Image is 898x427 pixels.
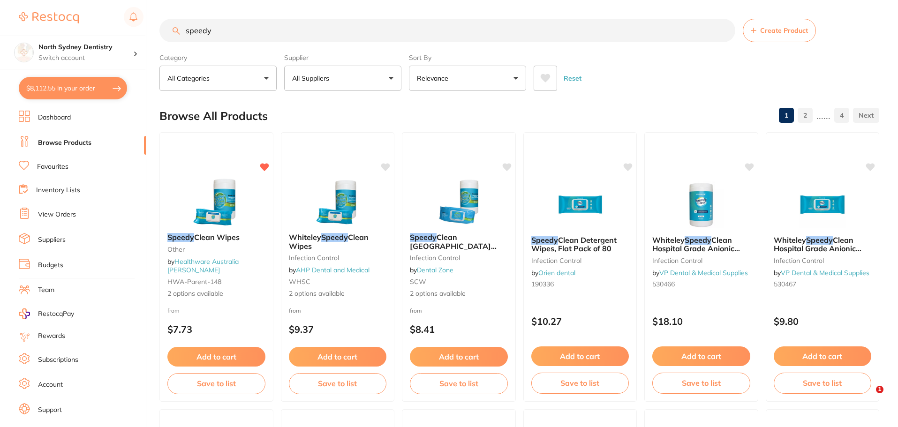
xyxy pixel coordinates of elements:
a: Subscriptions [38,355,78,365]
small: other [167,246,265,253]
a: Budgets [38,261,63,270]
button: Save to list [289,373,387,394]
small: infection control [652,257,750,264]
label: Category [159,53,277,62]
img: Speedy Clean Detergent Wipes, Flat Pack of 80 [550,181,611,228]
p: $7.73 [167,324,265,335]
b: Whiteley Speedy Clean Hospital Grade Anionic Neutral Detergent Wipes [774,236,872,253]
a: Orien dental [538,269,575,277]
em: Speedy [167,232,194,242]
button: Add to cart [531,346,629,366]
button: All Suppliers [284,66,401,91]
img: Restocq Logo [19,12,79,23]
button: Add to cart [289,347,387,367]
a: Dashboard [38,113,71,122]
span: 530467 [774,280,796,288]
button: Relevance [409,66,526,91]
p: $18.10 [652,316,750,327]
em: Speedy [531,235,558,245]
button: Save to list [531,373,629,393]
img: North Sydney Dentistry [15,43,33,62]
em: Speedy [806,235,833,245]
span: WHSC [289,277,310,286]
a: VP Dental & Medical Supplies [659,269,748,277]
span: 2 options available [289,289,387,299]
a: Healthware Australia [PERSON_NAME] [167,257,239,274]
img: Speedy Clean Neutral Hospital Grade Wipes [428,179,489,225]
label: Supplier [284,53,401,62]
p: All Suppliers [292,74,333,83]
span: 1 [876,386,883,393]
span: Clean Hospital Grade Anionic Neutral Detergent Wipes Canister [652,235,742,270]
span: Clean Detergent Wipes, Flat Pack of 80 [531,235,617,253]
input: Search Products [159,19,735,42]
p: $9.37 [289,324,387,335]
span: Clean Hospital Grade Anionic Neutral Detergent Wipes [774,235,863,262]
span: by [167,257,239,274]
img: RestocqPay [19,308,30,319]
button: Add to cart [410,347,508,367]
b: Speedy Clean Detergent Wipes, Flat Pack of 80 [531,236,629,253]
a: RestocqPay [19,308,74,319]
h2: Browse All Products [159,110,268,123]
small: infection control [774,257,872,264]
span: SCW [410,277,426,286]
a: Dental Zone [417,266,453,274]
em: Speedy [685,235,711,245]
label: Sort By [409,53,526,62]
span: Whiteley [289,232,321,242]
a: View Orders [38,210,76,219]
button: Create Product [743,19,816,42]
a: Browse Products [38,138,91,148]
a: Restocq Logo [19,7,79,29]
span: 530466 [652,280,675,288]
span: Whiteley [774,235,806,245]
span: from [289,307,301,314]
span: 190336 [531,280,554,288]
a: Favourites [37,162,68,172]
span: HWA-parent-148 [167,277,221,286]
a: VP Dental & Medical Supplies [781,269,869,277]
a: Team [38,285,54,295]
b: Whiteley Speedy Clean Hospital Grade Anionic Neutral Detergent Wipes Canister [652,236,750,253]
span: 2 options available [167,289,265,299]
button: Add to cart [652,346,750,366]
p: $9.80 [774,316,872,327]
span: 2 options available [410,289,508,299]
a: Inventory Lists [36,186,80,195]
a: Account [38,380,63,390]
a: Rewards [38,331,65,341]
span: Clean Wipes [194,232,240,242]
button: $8,112.55 in your order [19,77,127,99]
p: Switch account [38,53,133,63]
img: Whiteley Speedy Clean Hospital Grade Anionic Neutral Detergent Wipes [792,181,853,228]
b: Whiteley Speedy Clean Wipes [289,233,387,250]
img: Whiteley Speedy Clean Wipes [307,179,368,225]
h4: North Sydney Dentistry [38,43,133,52]
span: by [774,269,869,277]
span: by [289,266,370,274]
small: infection control [289,254,387,262]
button: Save to list [410,373,508,394]
p: $8.41 [410,324,508,335]
a: Support [38,405,62,415]
button: Save to list [167,373,265,394]
button: Save to list [652,373,750,393]
span: from [167,307,180,314]
iframe: Intercom live chat [857,386,879,408]
p: Relevance [417,74,452,83]
span: Whiteley [652,235,685,245]
span: by [410,266,453,274]
span: Clean [GEOGRAPHIC_DATA] Grade Wipes [410,232,497,259]
a: 4 [834,106,849,125]
p: $10.27 [531,316,629,327]
span: from [410,307,422,314]
p: All Categories [167,74,213,83]
b: Speedy Clean Neutral Hospital Grade Wipes [410,233,508,250]
img: Whiteley Speedy Clean Hospital Grade Anionic Neutral Detergent Wipes Canister [671,181,732,228]
span: Create Product [760,27,808,34]
b: Speedy Clean Wipes [167,233,265,241]
p: ...... [816,110,830,121]
small: Infection Control [410,254,508,262]
button: Add to cart [774,346,872,366]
